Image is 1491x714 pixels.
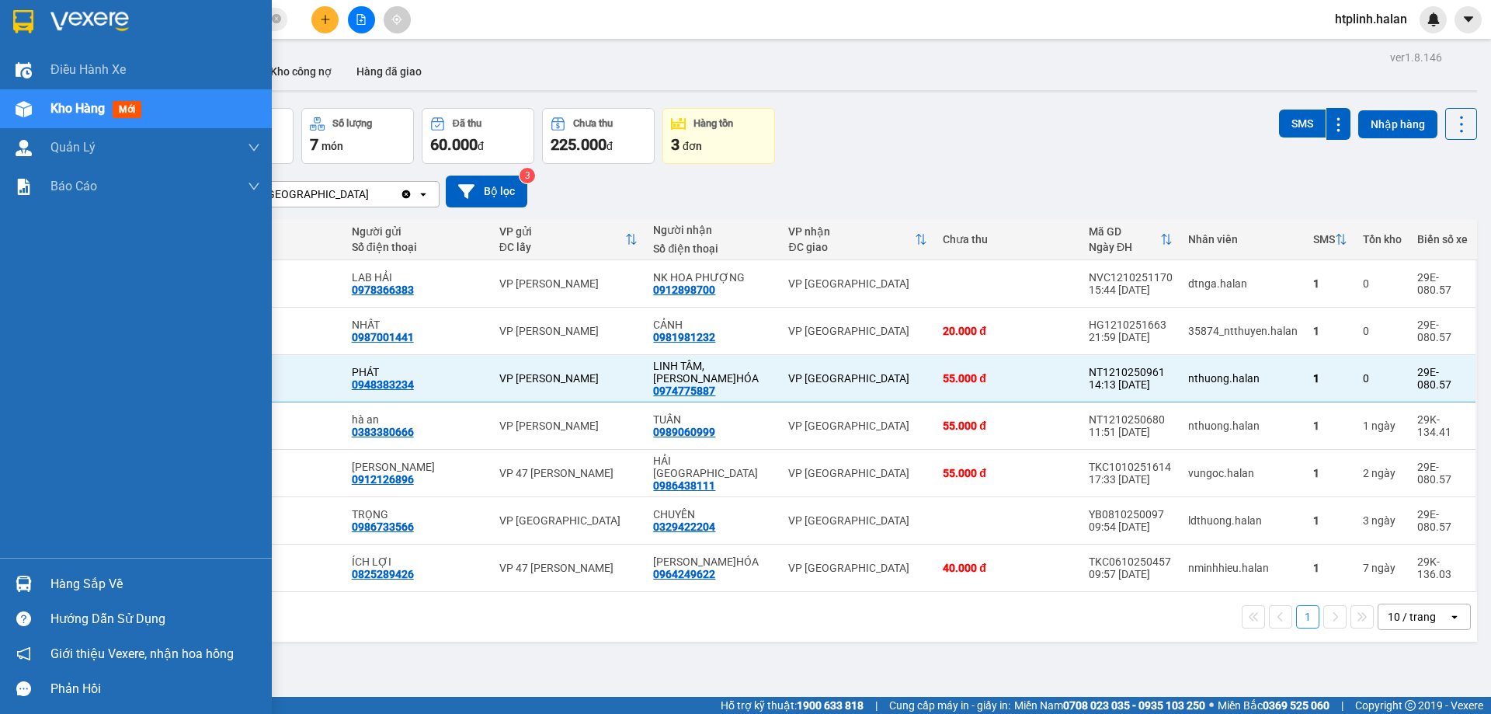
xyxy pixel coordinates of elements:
[321,140,343,152] span: món
[248,186,369,202] div: VP [GEOGRAPHIC_DATA]
[943,325,1073,337] div: 20.000 đ
[1188,420,1298,432] div: nthuong.halan
[1371,467,1395,479] span: ngày
[1417,366,1468,391] div: 29E-080.57
[788,467,927,479] div: VP [GEOGRAPHIC_DATA]
[499,562,638,574] div: VP 47 [PERSON_NAME]
[1363,514,1402,527] div: 3
[352,271,484,284] div: LAB HẢI
[721,697,864,714] span: Hỗ trợ kỹ thuật:
[653,385,715,397] div: 0974775887
[683,140,702,152] span: đơn
[320,14,331,25] span: plus
[352,508,484,521] div: TRỌNG
[50,101,105,116] span: Kho hàng
[310,135,318,154] span: 7
[1089,284,1173,296] div: 15:44 [DATE]
[1363,562,1402,574] div: 7
[1188,562,1298,574] div: nminhhieu.halan
[492,219,646,260] th: Toggle SortBy
[788,372,927,385] div: VP [GEOGRAPHIC_DATA]
[301,108,414,164] button: Số lượng7món
[1313,420,1347,432] div: 1
[1279,110,1326,138] button: SMS
[235,312,336,325] div: 1 món
[1388,609,1436,625] div: 10 / trang
[16,681,31,696] span: message
[235,479,336,492] div: 3 kg
[446,176,527,207] button: Bộ lọc
[606,140,613,152] span: đ
[235,455,336,467] div: 1 món
[1263,699,1329,712] strong: 0369 525 060
[1188,325,1298,337] div: 35874_ntthuyen.halan
[943,233,1073,246] div: Chưa thu
[1188,467,1298,479] div: vungoc.halan
[352,521,414,533] div: 0986733566
[1358,110,1437,138] button: Nhập hàng
[889,697,1010,714] span: Cung cấp máy in - giấy in:
[1363,325,1402,337] div: 0
[1089,556,1173,568] div: TKC0610250457
[352,568,414,580] div: 0825289426
[453,118,481,129] div: Đã thu
[1305,219,1355,260] th: Toggle SortBy
[1363,277,1402,290] div: 0
[653,242,773,255] div: Số điện thoại
[653,455,773,479] div: HẢI TN
[788,514,927,527] div: VP [GEOGRAPHIC_DATA]
[653,521,715,533] div: 0329422204
[235,233,336,246] div: Chi tiết
[352,241,484,253] div: Số điện thoại
[352,426,414,438] div: 0383380666
[235,385,336,397] div: 3 kg
[352,461,484,473] div: MINH HÀ
[653,284,715,296] div: 0912898700
[258,53,344,90] button: Kho công nợ
[1313,562,1347,574] div: 1
[551,135,606,154] span: 225.000
[430,135,478,154] span: 60.000
[671,135,679,154] span: 3
[19,106,231,158] b: GỬI : VP [GEOGRAPHIC_DATA]
[1089,568,1173,580] div: 09:57 [DATE]
[1209,702,1214,709] span: ⚪️
[352,556,484,568] div: ÍCH LỢI
[400,188,412,200] svg: Clear value
[499,372,638,385] div: VP [PERSON_NAME]
[780,219,935,260] th: Toggle SortBy
[573,118,613,129] div: Chưa thu
[1371,514,1395,527] span: ngày
[16,576,32,592] img: warehouse-icon
[943,467,1073,479] div: 55.000 đ
[352,378,414,391] div: 0948383234
[272,14,281,23] span: close-circle
[50,176,97,196] span: Báo cáo
[16,646,31,661] span: notification
[1417,271,1468,296] div: 29E-080.57
[235,325,336,337] div: Bất kỳ
[1089,426,1173,438] div: 11:51 [DATE]
[693,118,733,129] div: Hàng tồn
[788,241,915,253] div: ĐC giao
[145,38,649,57] li: 271 - [PERSON_NAME] - [GEOGRAPHIC_DATA] - [GEOGRAPHIC_DATA]
[235,337,336,350] div: 6 kg
[1063,699,1205,712] strong: 0708 023 035 - 0935 103 250
[653,413,773,426] div: TUÂN
[1218,697,1329,714] span: Miền Bắc
[499,420,638,432] div: VP [PERSON_NAME]
[499,241,626,253] div: ĐC lấy
[248,180,260,193] span: down
[1313,325,1347,337] div: 1
[653,479,715,492] div: 0986438111
[370,186,372,202] input: Selected VP Định Hóa.
[352,413,484,426] div: hà an
[16,179,32,195] img: solution-icon
[1417,556,1468,580] div: 29K-136.03
[1363,233,1402,246] div: Tồn kho
[520,168,535,183] sup: 3
[235,574,336,587] div: 1 kg
[235,290,336,302] div: 0.5 kg
[344,53,434,90] button: Hàng đã giao
[1188,233,1298,246] div: Nhân viên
